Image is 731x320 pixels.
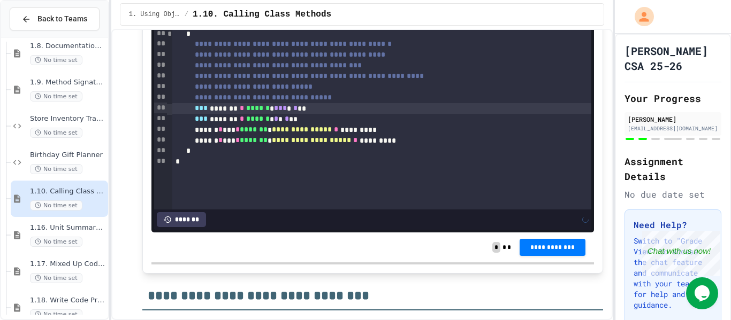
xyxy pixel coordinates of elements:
span: No time set [30,237,82,247]
span: No time set [30,55,82,65]
span: 1.9. Method Signatures [30,78,106,87]
div: [PERSON_NAME] [628,114,718,124]
div: [EMAIL_ADDRESS][DOMAIN_NAME] [628,124,718,132]
h2: Assignment Details [625,154,721,184]
p: Switch to "Grade View" to access the chat feature and communicate with your teacher for help and ... [634,236,712,310]
span: No time set [30,91,82,102]
iframe: chat widget [642,231,720,276]
h3: Need Help? [634,218,712,231]
div: My Account [623,4,657,29]
h1: [PERSON_NAME] CSA 25-26 [625,43,721,73]
span: 1.17. Mixed Up Code Practice 1.1-1.6 [30,260,106,269]
span: 1.8. Documentation with Comments and Preconditions [30,42,106,51]
span: 1. Using Objects and Methods [129,10,180,19]
span: 1.18. Write Code Practice 1.1-1.6 [30,296,106,305]
span: / [185,10,188,19]
span: Birthday Gift Planner [30,151,106,160]
span: No time set [30,309,82,319]
span: Back to Teams [37,13,87,25]
h2: Your Progress [625,91,721,106]
button: Back to Teams [10,7,100,30]
span: No time set [30,273,82,283]
span: No time set [30,128,82,138]
span: 1.10. Calling Class Methods [30,187,106,196]
iframe: chat widget [686,277,720,309]
div: No due date set [625,188,721,201]
span: Store Inventory Tracker [30,114,106,123]
span: 1.16. Unit Summary 1a (1.1-1.6) [30,223,106,232]
span: No time set [30,200,82,210]
span: No time set [30,164,82,174]
span: 1.10. Calling Class Methods [193,8,331,21]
